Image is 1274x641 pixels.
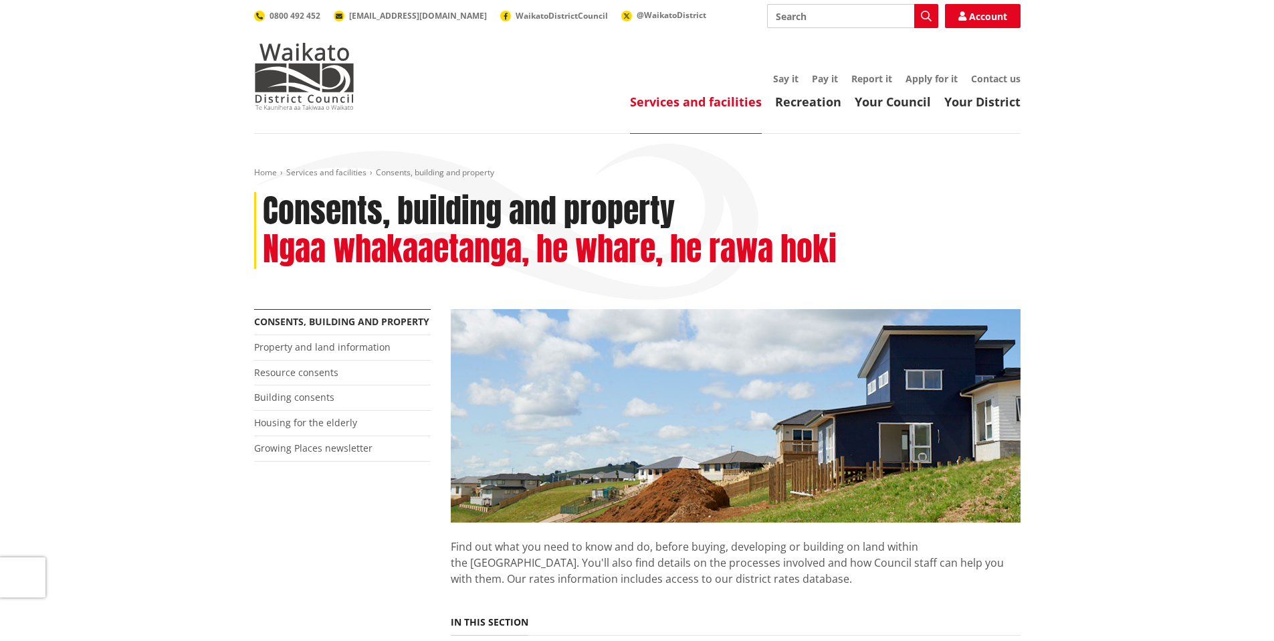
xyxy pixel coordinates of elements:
[254,341,391,353] a: Property and land information
[263,192,675,231] h1: Consents, building and property
[906,72,958,85] a: Apply for it
[254,416,357,429] a: Housing for the elderly
[451,523,1021,603] p: Find out what you need to know and do, before buying, developing or building on land within the [...
[349,10,487,21] span: [EMAIL_ADDRESS][DOMAIN_NAME]
[334,10,487,21] a: [EMAIL_ADDRESS][DOMAIN_NAME]
[944,94,1021,110] a: Your District
[516,10,608,21] span: WaikatoDistrictCouncil
[637,9,706,21] span: @WaikatoDistrict
[254,167,277,178] a: Home
[621,9,706,21] a: @WaikatoDistrict
[286,167,366,178] a: Services and facilities
[254,366,338,379] a: Resource consents
[451,617,528,628] h5: In this section
[945,4,1021,28] a: Account
[971,72,1021,85] a: Contact us
[254,10,320,21] a: 0800 492 452
[630,94,762,110] a: Services and facilities
[851,72,892,85] a: Report it
[254,167,1021,179] nav: breadcrumb
[270,10,320,21] span: 0800 492 452
[500,10,608,21] a: WaikatoDistrictCouncil
[767,4,938,28] input: Search input
[451,309,1021,523] img: Land-and-property-landscape
[254,43,354,110] img: Waikato District Council - Te Kaunihera aa Takiwaa o Waikato
[775,94,841,110] a: Recreation
[263,230,837,269] h2: Ngaa whakaaetanga, he whare, he rawa hoki
[773,72,799,85] a: Say it
[254,442,373,454] a: Growing Places newsletter
[254,391,334,403] a: Building consents
[812,72,838,85] a: Pay it
[254,315,429,328] a: Consents, building and property
[855,94,931,110] a: Your Council
[376,167,494,178] span: Consents, building and property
